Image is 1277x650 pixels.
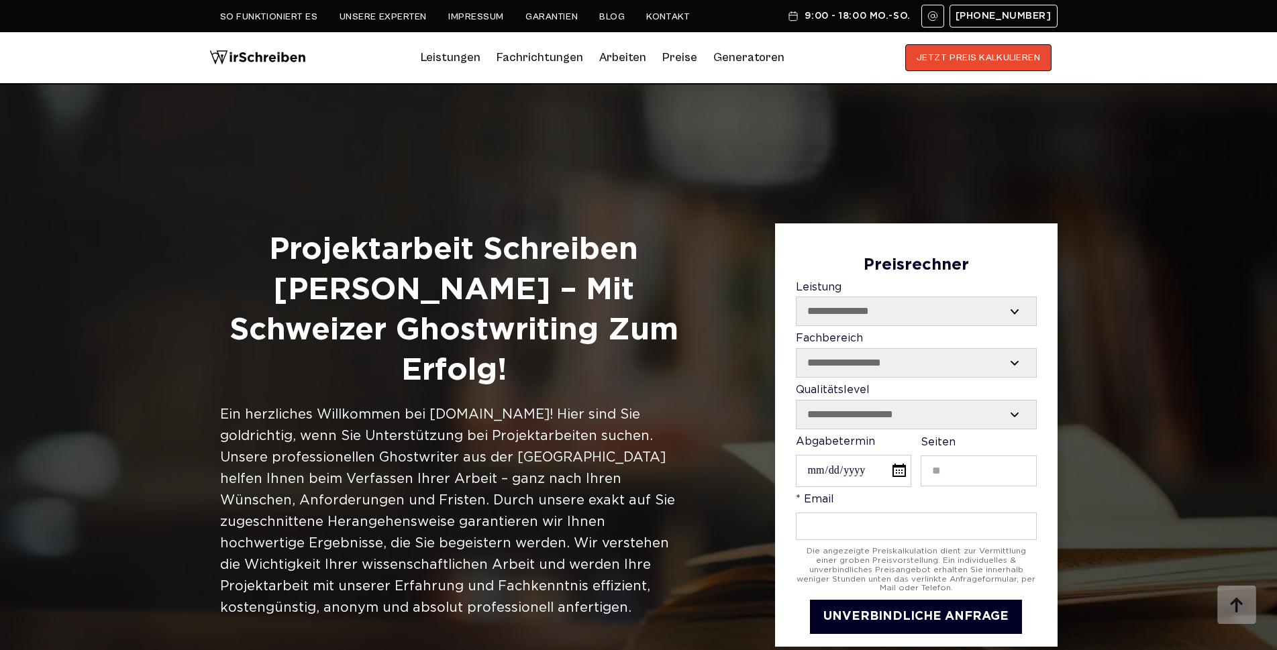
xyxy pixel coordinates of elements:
[796,436,911,487] label: Abgabetermin
[220,404,688,618] div: Ein herzliches Willkommen bei [DOMAIN_NAME]! Hier sind Sie goldrichtig, wenn Sie Unterstützung be...
[796,547,1037,593] div: Die angezeigte Preiskalkulation dient zur Vermittlung einer groben Preisvorstellung. Ein individu...
[1217,586,1257,626] img: button top
[787,11,799,21] img: Schedule
[796,455,911,486] input: Abgabetermin
[797,349,1036,377] select: Fachbereich
[599,11,625,22] a: Blog
[805,11,910,21] span: 9:00 - 18:00 Mo.-So.
[220,230,688,390] h1: Projektarbeit Schreiben [PERSON_NAME] – Mit Schweizer Ghostwriting zum Erfolg!
[796,282,1037,327] label: Leistung
[956,11,1052,21] span: [PHONE_NUMBER]
[340,11,427,22] a: Unsere Experten
[796,494,1037,540] label: * Email
[927,11,938,21] img: Email
[796,512,1037,540] input: * Email
[448,11,504,22] a: Impressum
[797,400,1036,429] select: Qualitätslevel
[810,600,1022,634] button: UNVERBINDLICHE ANFRAGE
[823,611,1009,622] span: UNVERBINDLICHE ANFRAGE
[599,47,646,68] a: Arbeiten
[921,437,956,447] span: Seiten
[662,50,697,64] a: Preise
[713,47,784,68] a: Generatoren
[209,44,306,71] img: logo wirschreiben
[525,11,578,22] a: Garantien
[797,297,1036,325] select: Leistung
[796,384,1037,429] label: Qualitätslevel
[421,47,480,68] a: Leistungen
[950,5,1058,28] a: [PHONE_NUMBER]
[646,11,690,22] a: Kontakt
[220,11,318,22] a: So funktioniert es
[796,256,1037,634] form: Contact form
[796,256,1037,275] div: Preisrechner
[796,333,1037,378] label: Fachbereich
[905,44,1052,71] button: JETZT PREIS KALKULIEREN
[497,47,583,68] a: Fachrichtungen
